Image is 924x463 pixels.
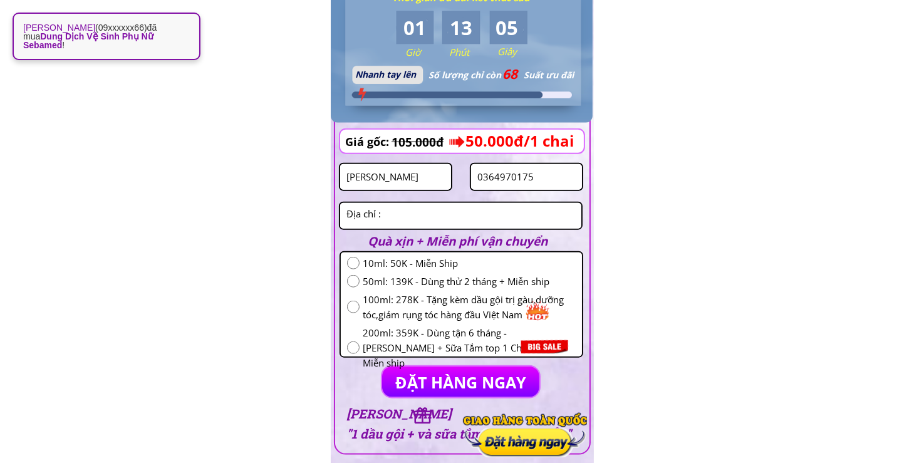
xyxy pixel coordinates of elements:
[375,365,547,398] p: ĐẶT HÀNG NGAY
[363,256,576,271] span: 10ml: 50K - Miễn Ship
[501,64,519,84] span: 68
[23,23,95,33] strong: [PERSON_NAME]
[363,292,576,322] span: 100ml: 278K - Tặng kèm dầu gội trị gàu,dưỡng tóc,giảm rụng tóc hàng đầu Việt Nam
[405,44,453,60] h3: Giờ
[363,274,576,289] span: 50ml: 139K - Dùng thử 2 tháng + Miễn ship
[23,23,190,49] p: ( ) đã mua !
[355,68,416,80] span: Nhanh tay lên
[23,31,153,50] span: Dung Dịch Vệ Sinh Phụ Nữ Sebamed
[368,232,565,251] h2: Quà xịn + Miễn phí vận chuyển
[474,164,579,190] input: Số điện thoại:
[497,44,545,59] h3: Giây
[465,129,623,153] h3: 50.000đ/1 chai
[343,164,448,190] input: Họ và Tên:
[392,130,457,154] h3: 105.000đ
[345,133,393,151] h3: Giá gốc:
[363,325,576,370] span: 200ml: 359K - Dùng tận 6 tháng - [PERSON_NAME] + Sữa Tắm top 1 Châu Âu + Miễn ship
[346,403,576,444] h3: [PERSON_NAME] "1 dầu gội + và sữa tắm top 1 Châu Âu"
[98,23,144,33] span: 09xxxxxx66
[449,44,497,60] h3: Phút
[428,69,574,81] span: Số lượng chỉ còn Suất ưu đãi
